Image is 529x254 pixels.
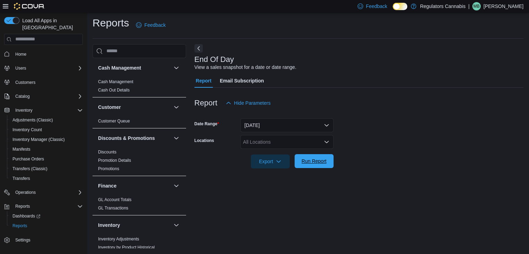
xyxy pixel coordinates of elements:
span: Discounts [98,149,117,155]
a: Inventory by Product Historical [98,245,155,250]
button: Catalog [13,92,32,101]
img: Cova [14,3,45,10]
span: Reports [10,222,83,230]
div: Customer [93,117,186,128]
button: Inventory [13,106,35,114]
button: Home [1,49,86,59]
a: GL Account Totals [98,197,131,202]
button: Export [251,154,290,168]
span: Hide Parameters [234,100,271,106]
button: Next [194,44,203,53]
span: Inventory Count [13,127,42,133]
a: Feedback [133,18,168,32]
span: Inventory [15,108,32,113]
button: Reports [13,202,33,211]
span: GL Account Totals [98,197,131,203]
span: Inventory Manager (Classic) [10,135,83,144]
button: Open list of options [324,139,329,145]
a: Cash Management [98,79,133,84]
input: Dark Mode [393,3,407,10]
div: Finance [93,196,186,215]
button: Purchase Orders [7,154,86,164]
button: Transfers [7,174,86,183]
span: Adjustments (Classic) [13,117,53,123]
span: Cash Management [98,79,133,85]
button: Inventory Count [7,125,86,135]
button: Adjustments (Classic) [7,115,86,125]
span: Transfers [13,176,30,181]
a: Dashboards [7,211,86,221]
h3: End Of Day [194,55,234,64]
h3: Customer [98,104,121,111]
span: Settings [15,237,30,243]
span: Reports [13,223,27,229]
button: Customer [172,103,181,111]
span: Transfers (Classic) [10,165,83,173]
h3: Cash Management [98,64,141,71]
button: Inventory [172,221,181,229]
span: Inventory [13,106,83,114]
span: GL Transactions [98,205,128,211]
span: Manifests [10,145,83,153]
span: Inventory Count [10,126,83,134]
a: Discounts [98,150,117,154]
span: Operations [13,188,83,197]
p: [PERSON_NAME] [483,2,523,10]
span: Home [13,50,83,58]
span: Dashboards [13,213,40,219]
button: Inventory [1,105,86,115]
span: Adjustments (Classic) [10,116,83,124]
span: Settings [13,236,83,244]
span: Catalog [13,92,83,101]
button: Settings [1,235,86,245]
button: Finance [172,182,181,190]
button: Operations [13,188,39,197]
button: Reports [7,221,86,231]
a: Inventory Manager (Classic) [10,135,67,144]
span: Run Report [302,158,327,165]
span: Customer Queue [98,118,130,124]
a: Reports [10,222,30,230]
span: Operations [15,190,36,195]
span: Inventory Manager (Classic) [13,137,65,142]
span: Catalog [15,94,30,99]
span: Feedback [366,3,387,10]
a: Inventory Adjustments [98,237,139,241]
span: Reports [15,204,30,209]
p: | [468,2,470,10]
button: Cash Management [172,64,181,72]
button: Finance [98,182,171,189]
div: Cash Management [93,78,186,97]
button: Catalog [1,92,86,101]
span: Dashboards [10,212,83,220]
span: Home [15,51,26,57]
a: Promotions [98,166,119,171]
a: Home [13,50,29,58]
a: Cash Out Details [98,88,130,93]
span: Report [196,74,211,88]
button: Users [1,63,86,73]
button: Discounts & Promotions [98,135,171,142]
h3: Finance [98,182,117,189]
a: Promotion Details [98,158,131,163]
span: Users [15,65,26,71]
a: GL Transactions [98,206,128,211]
div: Discounts & Promotions [93,148,186,176]
label: Locations [194,138,214,143]
a: Inventory Count [10,126,45,134]
button: Reports [1,201,86,211]
span: Promotions [98,166,119,172]
label: Date Range [194,121,219,127]
button: Inventory Manager (Classic) [7,135,86,144]
span: Purchase Orders [10,155,83,163]
span: Transfers [10,174,83,183]
span: Customers [13,78,83,87]
button: Inventory [98,222,171,229]
a: Customers [13,78,38,87]
p: Regulators Cannabis [420,2,465,10]
a: Customer Queue [98,119,130,124]
span: Cash Out Details [98,87,130,93]
a: Settings [13,236,33,244]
